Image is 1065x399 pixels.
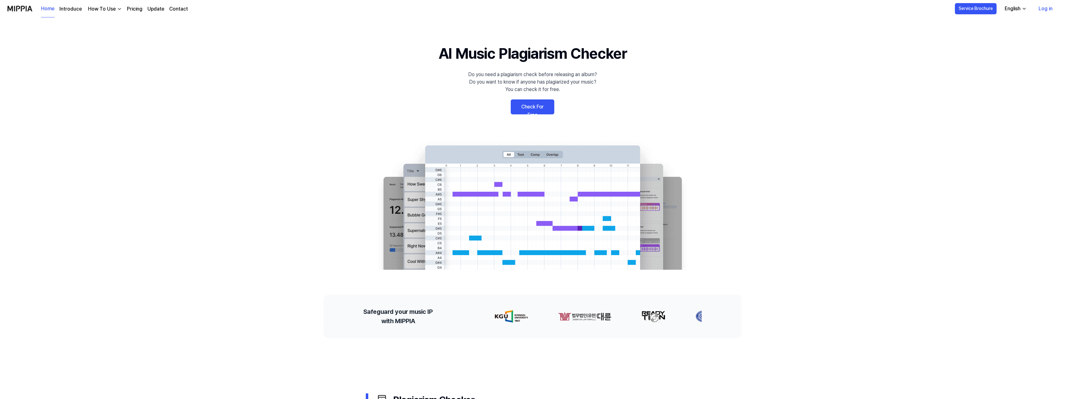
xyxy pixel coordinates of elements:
img: main Image [371,139,694,270]
img: partner-logo-3 [695,310,714,323]
h2: Safeguard your music IP with MIPPIA [363,307,433,326]
h1: AI Music Plagiarism Checker [439,42,627,65]
a: Introduce [59,5,82,13]
img: partner-logo-2 [641,310,665,323]
div: How To Use [87,5,117,13]
a: Pricing [127,5,142,13]
a: Update [147,5,164,13]
a: Home [41,0,54,17]
a: Check For Free [511,99,554,114]
img: down [117,7,122,11]
div: English [1003,5,1022,12]
img: partner-logo-0 [494,310,528,323]
button: English [1000,2,1030,15]
button: How To Use [87,5,122,13]
a: Contact [169,5,188,13]
div: Do you need a plagiarism check before releasing an album? Do you want to know if anyone has plagi... [468,71,597,93]
button: Service Brochure [955,3,997,14]
img: partner-logo-1 [557,310,611,323]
